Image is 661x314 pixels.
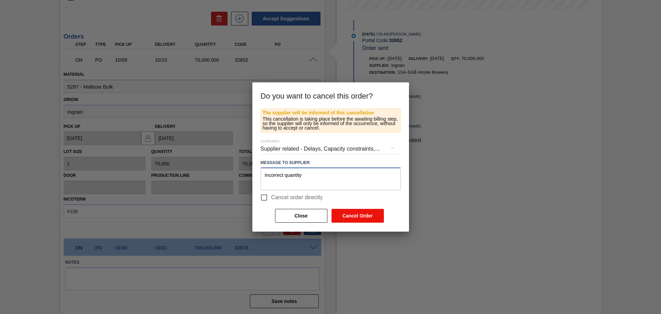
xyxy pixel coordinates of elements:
[252,82,409,109] h3: Do you want to cancel this order?
[263,111,399,115] p: The supplier will be informed of this cancellation
[332,209,384,223] button: Cancel Order
[261,158,401,168] label: Message to Supplier
[261,139,401,159] div: Supplier related - Delays, Capacity constraints, etc.
[261,168,401,190] textarea: Incorrect quantity
[271,193,323,202] span: Cancel order directly
[263,117,399,130] p: This cancellation is taking place before the awaiting billing step, so the supplier will only be ...
[275,209,327,223] button: Close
